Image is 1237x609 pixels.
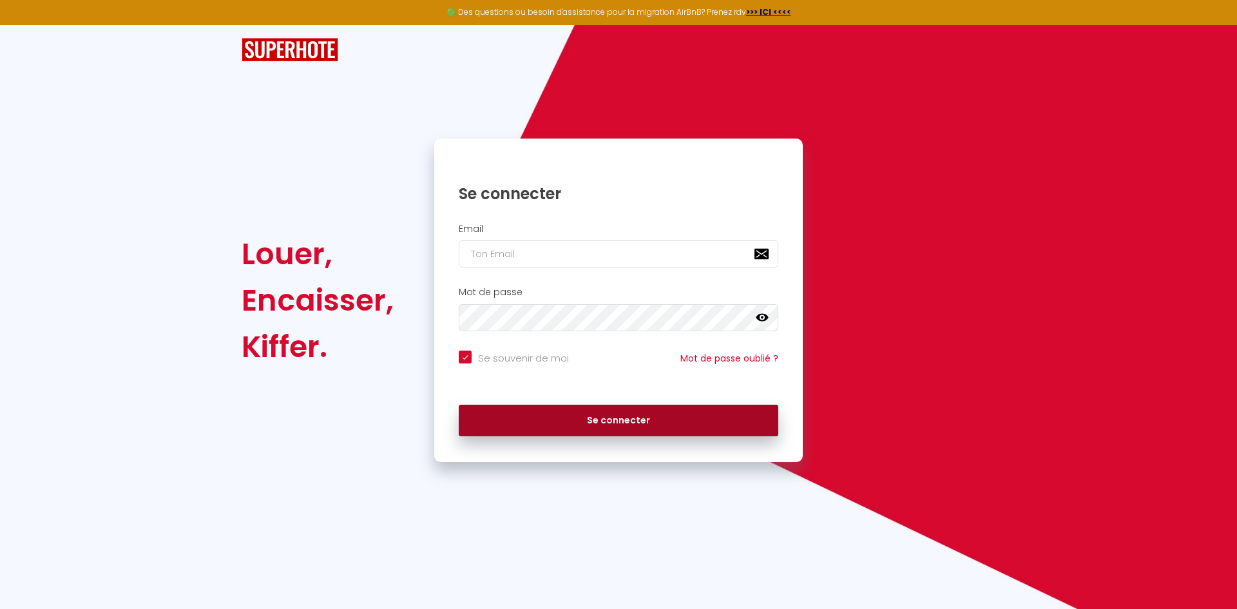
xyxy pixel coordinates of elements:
img: SuperHote logo [242,38,338,62]
a: Mot de passe oublié ? [680,352,778,365]
button: Se connecter [459,405,778,437]
h2: Email [459,224,778,235]
input: Ton Email [459,240,778,267]
div: Encaisser, [242,277,394,324]
h2: Mot de passe [459,287,778,298]
div: Louer, [242,231,394,277]
h1: Se connecter [459,184,778,204]
a: >>> ICI <<<< [746,6,791,17]
div: Kiffer. [242,324,394,370]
